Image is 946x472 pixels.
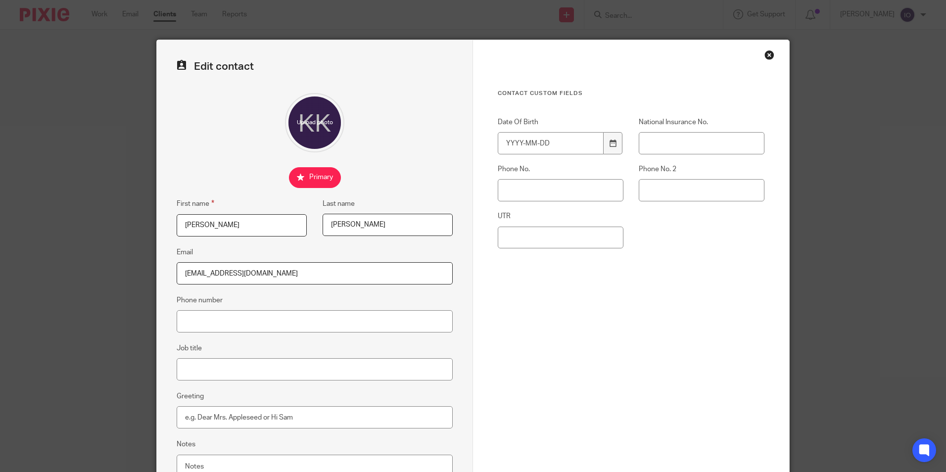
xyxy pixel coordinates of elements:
[639,164,764,174] label: Phone No. 2
[177,406,453,428] input: e.g. Dear Mrs. Appleseed or Hi Sam
[177,60,453,73] h2: Edit contact
[177,439,195,449] label: Notes
[639,117,764,127] label: National Insurance No.
[177,247,193,257] label: Email
[498,164,623,174] label: Phone No.
[177,295,223,305] label: Phone number
[323,199,355,209] label: Last name
[764,50,774,60] div: Close this dialog window
[498,90,764,97] h3: Contact Custom fields
[177,391,204,401] label: Greeting
[177,343,202,353] label: Job title
[498,211,623,221] label: UTR
[498,132,604,154] input: YYYY-MM-DD
[498,117,623,127] label: Date Of Birth
[177,198,214,209] label: First name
